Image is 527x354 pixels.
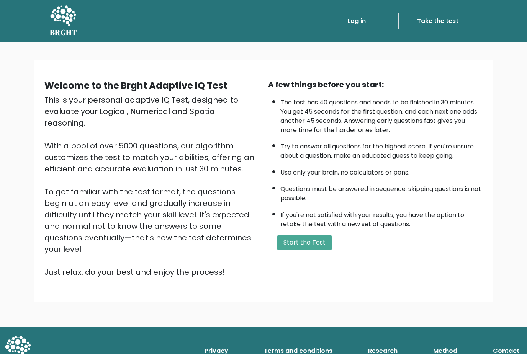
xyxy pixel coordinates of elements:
[280,181,483,203] li: Questions must be answered in sequence; skipping questions is not possible.
[44,94,259,278] div: This is your personal adaptive IQ Test, designed to evaluate your Logical, Numerical and Spatial ...
[280,94,483,135] li: The test has 40 questions and needs to be finished in 30 minutes. You get 45 seconds for the firs...
[398,13,477,29] a: Take the test
[277,235,332,250] button: Start the Test
[344,13,369,29] a: Log in
[50,28,77,37] h5: BRGHT
[44,79,227,92] b: Welcome to the Brght Adaptive IQ Test
[280,138,483,160] li: Try to answer all questions for the highest score. If you're unsure about a question, make an edu...
[268,79,483,90] div: A few things before you start:
[280,207,483,229] li: If you're not satisfied with your results, you have the option to retake the test with a new set ...
[280,164,483,177] li: Use only your brain, no calculators or pens.
[50,3,77,39] a: BRGHT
